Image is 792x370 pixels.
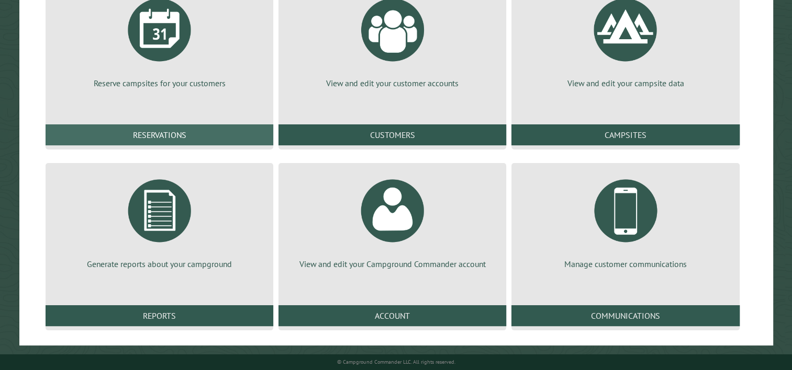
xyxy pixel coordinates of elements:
[58,171,261,270] a: Generate reports about your campground
[291,258,494,270] p: View and edit your Campground Commander account
[58,258,261,270] p: Generate reports about your campground
[291,77,494,89] p: View and edit your customer accounts
[291,171,494,270] a: View and edit your Campground Commander account
[511,305,739,326] a: Communications
[524,258,727,270] p: Manage customer communications
[524,171,727,270] a: Manage customer communications
[278,305,506,326] a: Account
[524,77,727,89] p: View and edit your campsite data
[46,305,273,326] a: Reports
[511,124,739,145] a: Campsites
[337,359,455,365] small: © Campground Commander LLC. All rights reserved.
[58,77,261,89] p: Reserve campsites for your customers
[46,124,273,145] a: Reservations
[278,124,506,145] a: Customers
